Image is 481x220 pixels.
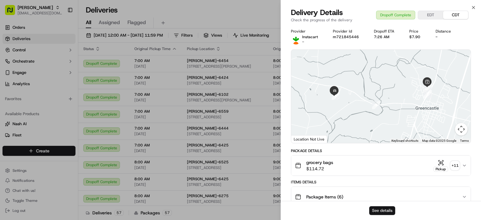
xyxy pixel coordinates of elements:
div: $7.90 [409,34,425,39]
div: 7:26 AM [374,34,399,39]
img: Nash [6,6,19,19]
p: Instacart [302,34,318,39]
span: grocery bags [306,159,333,166]
div: 3 [370,99,383,112]
button: Map camera controls [455,123,468,136]
div: Price [409,29,425,34]
div: Provider [291,29,323,34]
button: Keyboard shortcuts [391,139,418,143]
span: Package Items ( 6 ) [306,194,343,200]
span: Delivery Details [291,8,352,18]
div: Location Not Live [291,135,327,143]
p: Welcome 👋 [6,25,114,35]
span: - [302,39,304,44]
span: Pylon [62,106,76,111]
span: $114.72 [306,166,333,172]
button: grocery bags$114.72Pickup+11 [291,156,471,176]
img: profile_instacart_ahold_partner.png [291,34,301,44]
a: 📗Knowledge Base [4,88,50,100]
button: Start new chat [106,62,114,69]
div: Distance [436,29,456,34]
a: Open this area in Google Maps (opens a new window) [293,135,313,143]
button: Pickup [433,160,448,172]
div: - [436,34,456,39]
span: API Documentation [59,91,101,97]
div: + 11 [451,161,459,170]
div: Start new chat [21,60,103,66]
a: Terms (opens in new tab) [460,139,469,142]
button: Pickup+11 [433,160,459,172]
a: Powered byPylon [44,106,76,111]
button: EDT [418,11,443,19]
input: Got a question? Start typing here... [16,40,113,47]
div: Package Details [291,148,471,153]
img: Google [293,135,313,143]
span: Check the progress of the delivery [291,18,352,23]
span: Knowledge Base [13,91,48,97]
button: CDT [443,11,468,19]
img: 1736555255976-a54dd68f-1ca7-489b-9aae-adbdc363a1c4 [6,60,18,71]
div: Items Details [291,180,471,185]
div: 💻 [53,91,58,96]
button: m721845446 [333,34,359,39]
div: Dropoff ETA [374,29,399,34]
a: 💻API Documentation [50,88,103,100]
div: Provider Id [333,29,364,34]
span: Map data ©2025 Google [422,139,456,142]
div: We're available if you need us! [21,66,79,71]
div: 📗 [6,91,11,96]
button: Package Items (6) [291,187,471,207]
button: See details [369,206,395,215]
div: 2 [421,88,434,101]
div: Pickup [433,166,448,172]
